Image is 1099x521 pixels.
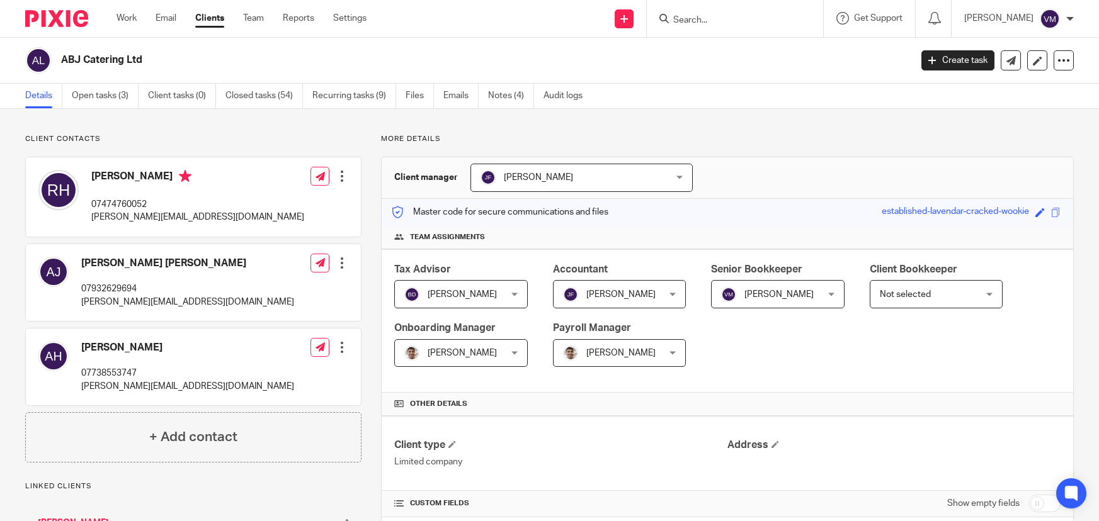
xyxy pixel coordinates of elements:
a: Details [25,84,62,108]
a: Clients [195,12,224,25]
a: Create task [921,50,994,70]
img: svg%3E [481,170,496,185]
span: Accountant [553,264,608,274]
a: Settings [333,12,367,25]
h4: [PERSON_NAME] [91,170,304,186]
img: svg%3E [1040,9,1060,29]
p: [PERSON_NAME] [964,12,1034,25]
p: 07932629694 [81,283,294,295]
span: [PERSON_NAME] [504,173,573,182]
span: Other details [410,399,467,409]
a: Email [156,12,176,25]
p: [PERSON_NAME][EMAIL_ADDRESS][DOMAIN_NAME] [91,211,304,223]
p: [PERSON_NAME][EMAIL_ADDRESS][DOMAIN_NAME] [81,380,294,393]
span: Not selected [880,290,931,299]
span: [PERSON_NAME] [586,349,656,357]
span: Client Bookkeeper [870,264,957,274]
img: svg%3E [563,287,578,302]
span: [PERSON_NAME] [428,349,497,357]
p: 07474760052 [91,198,304,211]
a: Audit logs [544,84,592,108]
h4: [PERSON_NAME] [81,341,294,354]
span: Senior Bookkeeper [711,264,802,274]
p: [PERSON_NAME][EMAIL_ADDRESS][DOMAIN_NAME] [81,296,294,308]
a: Team [243,12,264,25]
h4: [PERSON_NAME] [PERSON_NAME] [81,257,294,270]
span: [PERSON_NAME] [586,290,656,299]
span: [PERSON_NAME] [428,290,497,299]
h4: Client type [394,439,727,452]
h4: + Add contact [149,427,237,447]
span: Payroll Manager [553,323,631,333]
a: Open tasks (3) [72,84,139,108]
span: Get Support [854,14,903,23]
img: svg%3E [721,287,736,302]
a: Recurring tasks (9) [312,84,396,108]
img: svg%3E [38,341,69,371]
a: Emails [443,84,479,108]
p: Client contacts [25,134,362,144]
a: Files [406,84,434,108]
h3: Client manager [394,171,458,184]
img: PXL_20240409_141816916.jpg [563,345,578,361]
span: Onboarding Manager [394,323,496,333]
label: Show empty fields [947,497,1020,510]
img: svg%3E [404,287,419,302]
p: Master code for secure communications and files [391,206,608,218]
span: [PERSON_NAME] [744,290,814,299]
p: Limited company [394,456,727,468]
img: svg%3E [25,47,52,74]
p: Linked clients [25,481,362,491]
span: Team assignments [410,232,485,242]
h4: CUSTOM FIELDS [394,498,727,508]
span: Tax Advisor [394,264,451,274]
h2: ABJ Catering Ltd [61,53,734,67]
a: Notes (4) [488,84,534,108]
a: Closed tasks (54) [225,84,303,108]
div: established-lavendar-cracked-wookie [882,205,1029,220]
p: 07738553747 [81,367,294,379]
img: svg%3E [38,170,79,210]
h4: Address [727,439,1061,452]
img: Pixie [25,10,88,27]
a: Client tasks (0) [148,84,216,108]
img: PXL_20240409_141816916.jpg [404,345,419,361]
a: Work [117,12,137,25]
p: More details [381,134,1074,144]
input: Search [672,15,785,26]
i: Primary [179,170,191,182]
a: Reports [283,12,314,25]
img: svg%3E [38,257,69,287]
